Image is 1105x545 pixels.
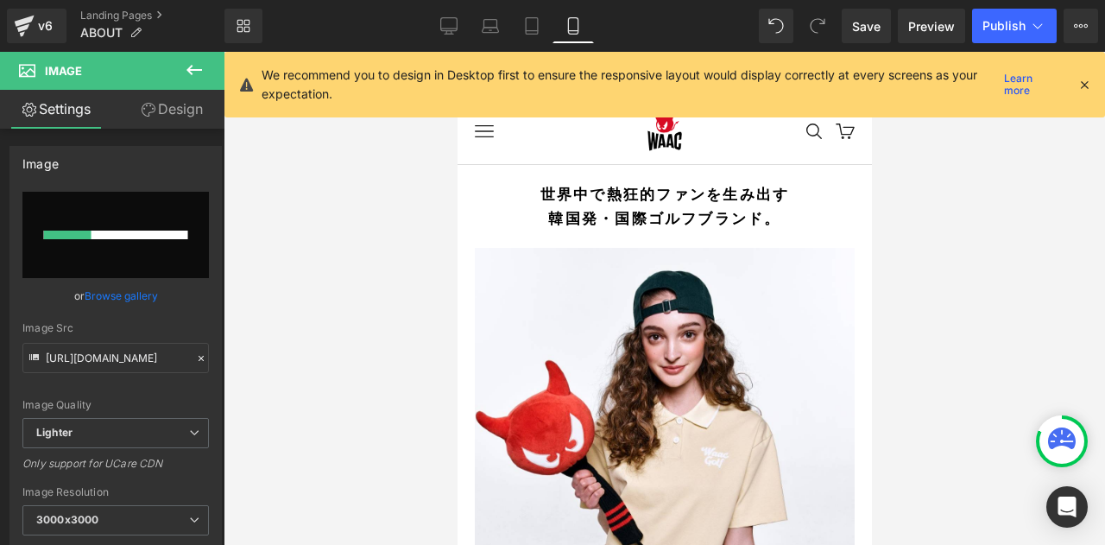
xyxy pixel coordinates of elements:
b: Lighter [36,426,73,439]
div: or [22,287,209,305]
h2: 世界中で熱狂的ファンを生み出す [39,130,376,155]
div: Image Resolution [22,486,209,498]
button: Publish [972,9,1057,43]
a: Browse gallery [85,281,158,311]
a: v6 [7,9,66,43]
button: More [1064,9,1098,43]
button: Redo [800,9,835,43]
div: Image [22,147,59,171]
div: Open Intercom Messenger [1046,486,1088,528]
a: Landing Pages [80,9,224,22]
nav: プライマリナビゲーション [17,70,173,89]
div: v6 [35,15,56,37]
span: Preview [908,17,955,35]
b: 3000x3000 [36,513,98,526]
a: Learn more [997,74,1064,95]
nav: セカンダリナビゲーション [347,70,397,89]
input: Link [22,343,209,373]
span: Image [45,64,82,78]
a: Preview [898,9,965,43]
h2: 韓国発・国際ゴルフブランド。 [39,155,376,179]
span: Save [852,17,881,35]
a: Desktop [428,9,470,43]
a: Design [116,90,228,129]
div: Only support for UCare CDN [22,457,209,482]
div: Image Quality [22,399,209,411]
button: Undo [759,9,793,43]
a: Mobile [552,9,594,43]
a: New Library [224,9,262,43]
div: Image Src [22,322,209,334]
span: Publish [982,19,1026,33]
p: We recommend you to design in Desktop first to ensure the responsive layout would display correct... [262,66,997,104]
a: Tablet [511,9,552,43]
a: Laptop [470,9,511,43]
span: ABOUT [80,26,123,40]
